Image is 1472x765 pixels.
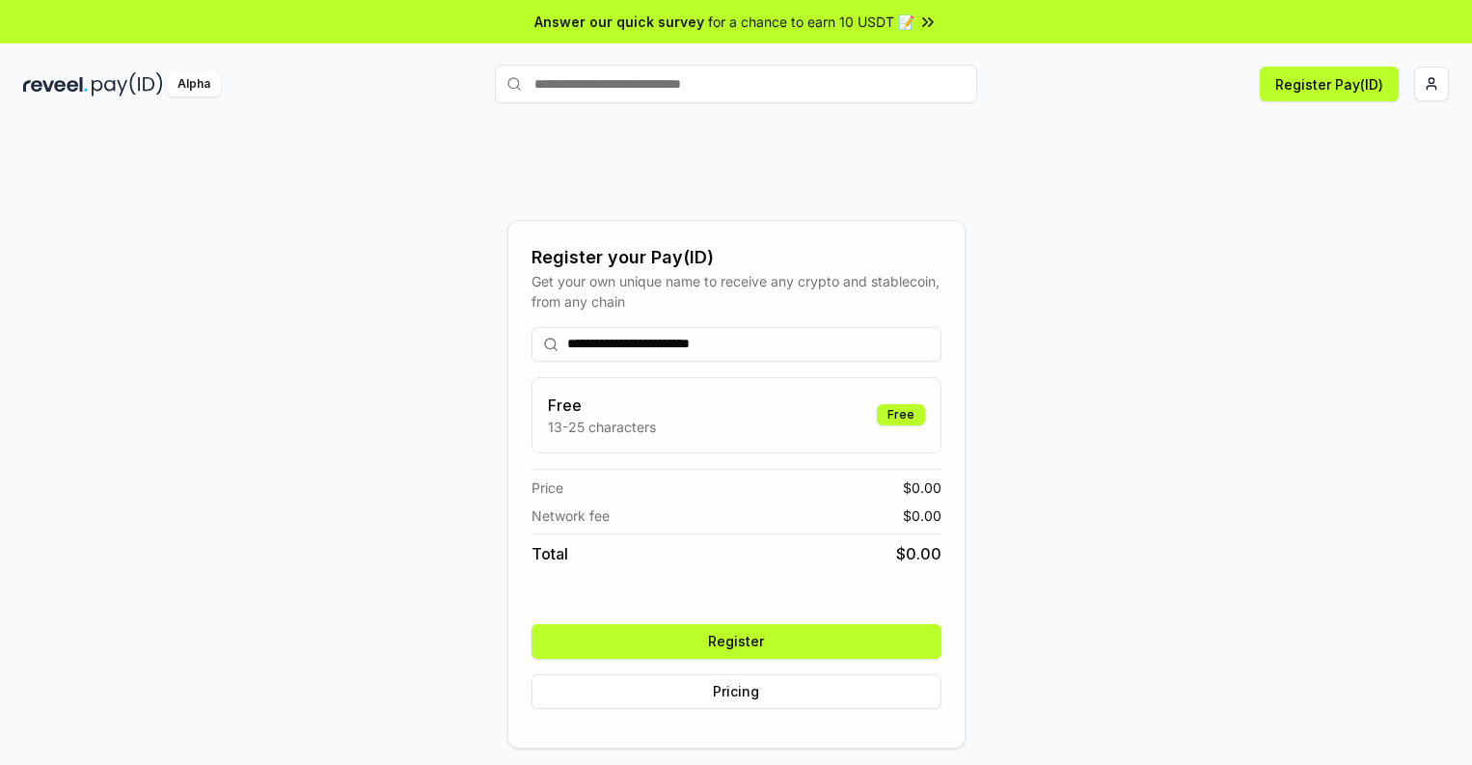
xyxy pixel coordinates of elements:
[708,12,914,32] span: for a chance to earn 10 USDT 📝
[532,624,941,659] button: Register
[532,505,610,526] span: Network fee
[548,394,656,417] h3: Free
[903,478,941,498] span: $ 0.00
[532,674,941,709] button: Pricing
[532,542,568,565] span: Total
[548,417,656,437] p: 13-25 characters
[23,72,88,96] img: reveel_dark
[167,72,221,96] div: Alpha
[1260,67,1399,101] button: Register Pay(ID)
[532,271,941,312] div: Get your own unique name to receive any crypto and stablecoin, from any chain
[92,72,163,96] img: pay_id
[903,505,941,526] span: $ 0.00
[532,244,941,271] div: Register your Pay(ID)
[896,542,941,565] span: $ 0.00
[877,404,925,425] div: Free
[534,12,704,32] span: Answer our quick survey
[532,478,563,498] span: Price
